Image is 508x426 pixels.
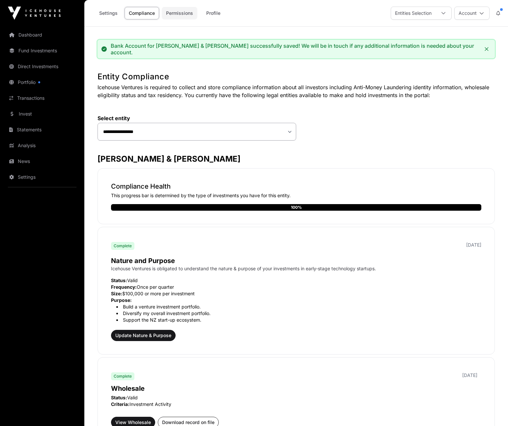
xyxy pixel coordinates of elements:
a: Settings [95,7,122,19]
p: Investment Activity [111,401,481,408]
a: Invest [5,107,79,121]
div: Entities Selection [391,7,436,19]
span: View Wholesale [115,419,151,426]
p: Valid [111,277,481,284]
p: Compliance Health [111,182,481,191]
button: Close [482,44,491,54]
span: Update Nature & Purpose [115,332,171,339]
a: Compliance [125,7,159,19]
h1: Entity Compliance [98,71,495,82]
a: Fund Investments [5,43,79,58]
div: Bank Account for [PERSON_NAME] & [PERSON_NAME] successfully saved! We will be in touch if any add... [111,42,479,56]
span: Complete [114,374,132,379]
a: Dashboard [5,28,79,42]
span: Size: [111,291,122,296]
li: Support the NZ start-up ecosystem. [116,317,481,323]
p: Nature and Purpose [111,256,481,265]
p: This progress bar is determined by the type of investments you have for this entity. [111,192,481,199]
li: Build a venture investment portfolio. [116,304,481,310]
span: Download record on file [162,419,214,426]
p: $100,000 or more per investment [111,290,481,297]
p: [DATE] [462,372,477,379]
span: Complete [114,243,132,249]
a: Statements [5,122,79,137]
a: Analysis [5,138,79,153]
a: Portfolio [5,75,79,90]
a: News [5,154,79,169]
span: Status: [111,395,127,400]
h3: [PERSON_NAME] & [PERSON_NAME] [98,154,495,164]
p: Icehouse Ventures is required to collect and store compliance information about all investors inc... [98,83,495,99]
span: Frequency: [111,284,137,290]
p: Icehouse Ventures is obligated to understand the nature & purpose of your investments in early-st... [111,265,481,272]
p: Once per quarter [111,284,481,290]
a: Direct Investments [5,59,79,74]
div: 100% [291,204,302,211]
iframe: Chat Widget [475,394,508,426]
a: Permissions [162,7,197,19]
p: Valid [111,394,481,401]
span: Criteria: [111,401,129,407]
li: Diversify my overall investment portfolio. [116,310,481,317]
a: Settings [5,170,79,184]
p: Wholesale [111,384,481,393]
img: Icehouse Ventures Logo [8,7,61,20]
a: Transactions [5,91,79,105]
button: Account [454,7,490,20]
p: [DATE] [466,242,481,248]
button: Update Nature & Purpose [111,330,176,341]
span: Status: [111,278,127,283]
label: Select entity [98,115,296,121]
a: Profile [200,7,226,19]
p: Purpose: [111,297,481,304]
